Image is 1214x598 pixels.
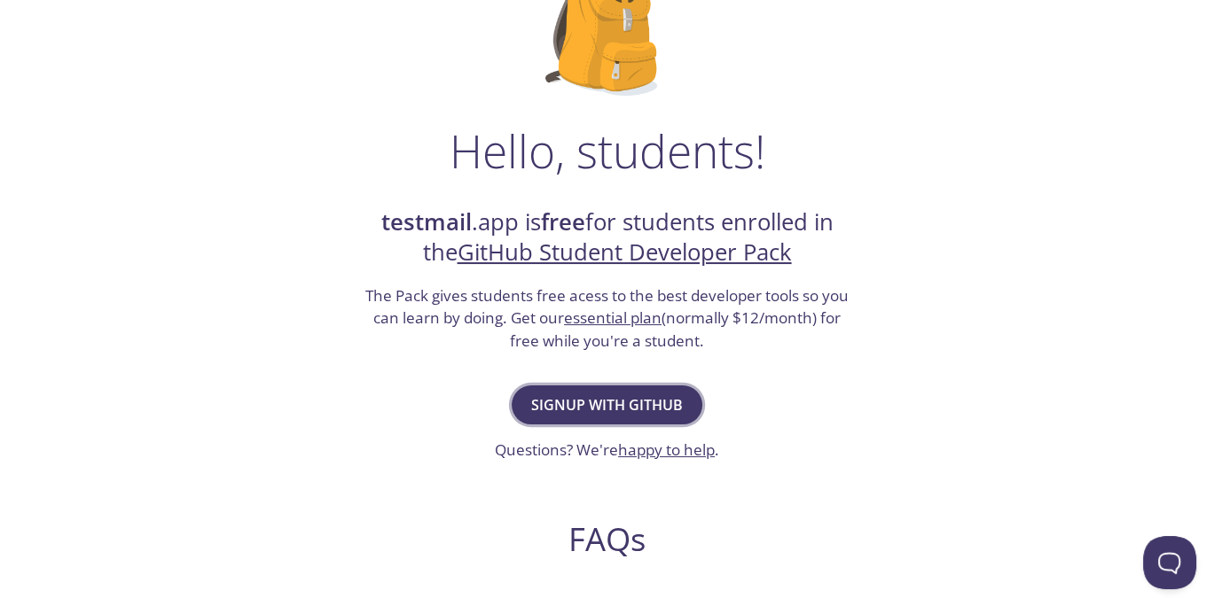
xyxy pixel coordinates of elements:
strong: free [541,206,585,237]
a: happy to help [618,439,715,460]
button: Signup with GitHub [512,385,702,424]
a: essential plan [564,307,662,328]
a: GitHub Student Developer Pack [458,237,792,268]
h1: Hello, students! [450,124,765,177]
h3: Questions? We're . [495,439,719,462]
span: Signup with GitHub [531,392,683,417]
iframe: Help Scout Beacon - Open [1143,536,1196,589]
h2: FAQs [267,519,948,559]
strong: testmail [381,206,472,237]
h2: .app is for students enrolled in the [364,207,851,268]
h3: The Pack gives students free acess to the best developer tools so you can learn by doing. Get our... [364,284,851,353]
